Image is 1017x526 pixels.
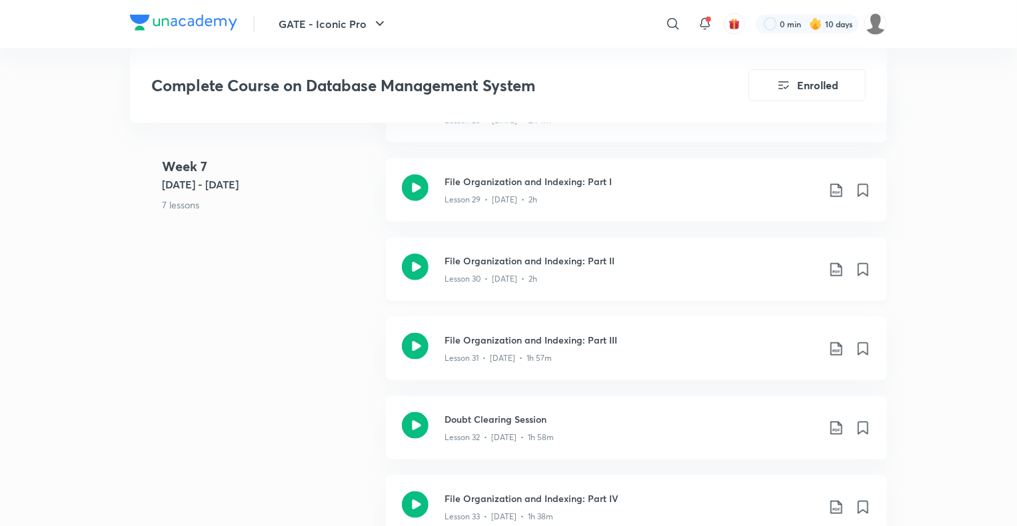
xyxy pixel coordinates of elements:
[809,17,822,31] img: streak
[386,158,887,238] a: File Organization and Indexing: Part ILesson 29 • [DATE] • 2h
[445,254,818,268] h3: File Organization and Indexing: Part II
[445,352,552,364] p: Lesson 31 • [DATE] • 1h 57m
[445,273,537,285] p: Lesson 30 • [DATE] • 2h
[864,13,887,35] img: Deepika S S
[445,194,537,206] p: Lesson 29 • [DATE] • 2h
[445,491,818,505] h3: File Organization and Indexing: Part IV
[445,511,553,523] p: Lesson 33 • [DATE] • 1h 38m
[445,412,818,426] h3: Doubt Clearing Session
[445,174,818,188] h3: File Organization and Indexing: Part I
[445,431,554,443] p: Lesson 32 • [DATE] • 1h 58m
[130,15,237,31] img: Company Logo
[130,15,237,34] a: Company Logo
[445,333,818,347] h3: File Organization and Indexing: Part III
[724,13,745,35] button: avatar
[162,176,375,192] h5: [DATE] - [DATE]
[386,238,887,317] a: File Organization and Indexing: Part IILesson 30 • [DATE] • 2h
[271,11,396,37] button: GATE - Iconic Pro
[728,18,740,30] img: avatar
[162,156,375,176] h4: Week 7
[151,76,673,95] h3: Complete Course on Database Management System
[748,69,866,101] button: Enrolled
[162,198,375,212] p: 7 lessons
[386,396,887,475] a: Doubt Clearing SessionLesson 32 • [DATE] • 1h 58m
[386,317,887,396] a: File Organization and Indexing: Part IIILesson 31 • [DATE] • 1h 57m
